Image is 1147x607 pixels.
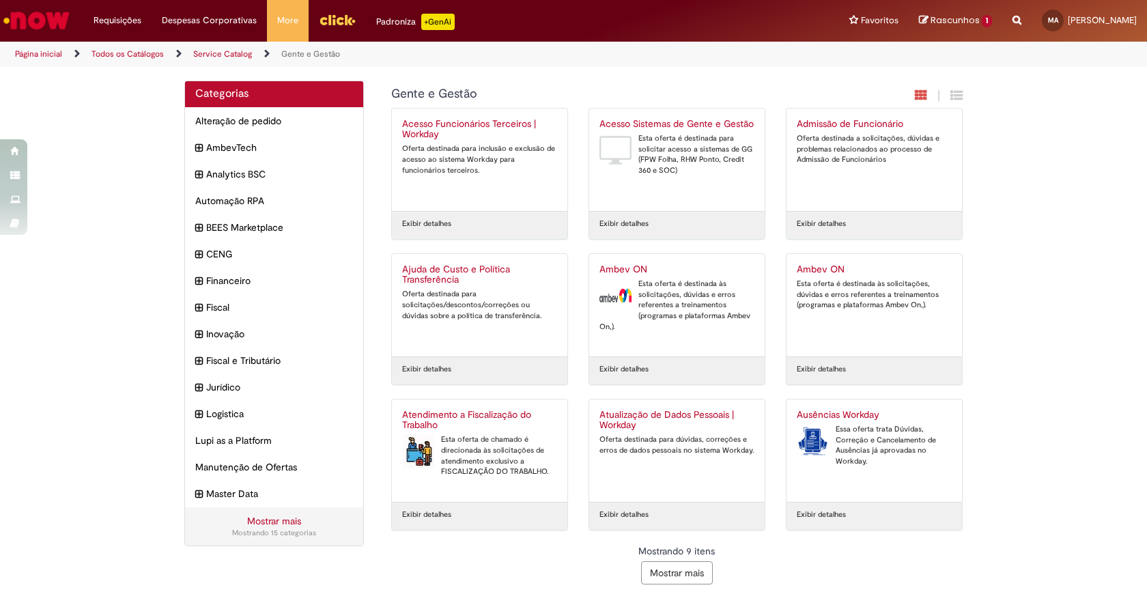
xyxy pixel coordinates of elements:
[185,373,363,401] div: expandir categoria Jurídico Jurídico
[162,14,257,27] span: Despesas Corporativas
[185,427,363,454] div: Lupi as a Platform
[206,407,353,421] span: Logistica
[402,410,557,432] h2: Atendimento a Fiscalização do Trabalho
[421,14,455,30] p: +GenAi
[195,407,203,422] i: expandir categoria Logistica
[195,274,203,289] i: expandir categoria Financeiro
[185,134,363,161] div: expandir categoria AmbevTech AmbevTech
[599,279,632,313] img: Ambev ON
[641,561,713,584] button: Mostrar mais
[391,544,963,558] div: Mostrando 9 itens
[787,109,962,211] a: Admissão de Funcionário Oferta destinada a solicitações, dúvidas e problemas relacionados ao proc...
[195,247,203,262] i: expandir categoria CENG
[797,509,846,520] a: Exibir detalhes
[195,194,353,208] span: Automação RPA
[195,221,203,236] i: expandir categoria BEES Marketplace
[206,487,353,500] span: Master Data
[376,14,455,30] div: Padroniza
[206,221,353,234] span: BEES Marketplace
[10,42,754,67] ul: Trilhas de página
[937,88,940,104] span: |
[195,354,203,369] i: expandir categoria Fiscal e Tributário
[195,434,353,447] span: Lupi as a Platform
[589,254,765,356] a: Ambev ON Ambev ON Esta oferta é destinada às solicitações, dúvidas e erros referentes a treinamen...
[185,107,363,135] div: Alteração de pedido
[915,89,927,102] i: Exibição em cartão
[797,133,952,165] div: Oferta destinada a solicitações, dúvidas e problemas relacionados ao processo de Admissão de Func...
[185,160,363,188] div: expandir categoria Analytics BSC Analytics BSC
[599,218,649,229] a: Exibir detalhes
[787,254,962,356] a: Ambev ON Esta oferta é destinada às solicitações, dúvidas e erros referentes a treinamentos (prog...
[206,167,353,181] span: Analytics BSC
[15,48,62,59] a: Página inicial
[185,400,363,427] div: expandir categoria Logistica Logistica
[402,509,451,520] a: Exibir detalhes
[91,48,164,59] a: Todos os Catálogos
[319,10,356,30] img: click_logo_yellow_360x200.png
[185,480,363,507] div: expandir categoria Master Data Master Data
[185,267,363,294] div: expandir categoria Financeiro Financeiro
[195,380,203,395] i: expandir categoria Jurídico
[599,509,649,520] a: Exibir detalhes
[185,107,363,507] ul: Categorias
[206,300,353,314] span: Fiscal
[195,460,353,474] span: Manutenção de Ofertas
[599,133,632,167] img: Acesso Sistemas de Gente e Gestão
[185,187,363,214] div: Automação RPA
[797,218,846,229] a: Exibir detalhes
[392,254,567,356] a: Ajuda de Custo e Política Transferência Oferta destinada para solicitações/descontos/correções ou...
[206,247,353,261] span: CENG
[185,347,363,374] div: expandir categoria Fiscal e Tributário Fiscal e Tributário
[193,48,252,59] a: Service Catalog
[1068,14,1137,26] span: [PERSON_NAME]
[402,143,557,175] div: Oferta destinada para inclusão e exclusão de acesso ao sistema Workday para funcionários terceiros.
[195,327,203,342] i: expandir categoria Inovação
[402,434,434,468] img: Atendimento a Fiscalização do Trabalho
[185,453,363,481] div: Manutenção de Ofertas
[391,87,815,101] h1: {"description":null,"title":"Gente e Gestão"} Categoria
[599,279,754,333] div: Esta oferta é destinada às solicitações, dúvidas e erros referentes a treinamentos (programas e p...
[185,240,363,268] div: expandir categoria CENG CENG
[206,274,353,287] span: Financeiro
[392,109,567,211] a: Acesso Funcionários Terceiros | Workday Oferta destinada para inclusão e exclusão de acesso ao si...
[402,218,451,229] a: Exibir detalhes
[402,289,557,321] div: Oferta destinada para solicitações/descontos/correções ou dúvidas sobre a política de transferência.
[982,15,992,27] span: 1
[94,14,141,27] span: Requisições
[195,88,353,100] h2: Categorias
[277,14,298,27] span: More
[599,264,754,275] h2: Ambev ON
[195,167,203,182] i: expandir categoria Analytics BSC
[402,364,451,375] a: Exibir detalhes
[195,141,203,156] i: expandir categoria AmbevTech
[392,399,567,502] a: Atendimento a Fiscalização do Trabalho Atendimento a Fiscalização do Trabalho Esta oferta de cham...
[797,364,846,375] a: Exibir detalhes
[206,354,353,367] span: Fiscal e Tributário
[1048,16,1058,25] span: MA
[206,141,353,154] span: AmbevTech
[206,380,353,394] span: Jurídico
[185,320,363,348] div: expandir categoria Inovação Inovação
[1,7,72,34] img: ServiceNow
[861,14,898,27] span: Favoritos
[797,279,952,311] div: Esta oferta é destinada às solicitações, dúvidas e erros referentes a treinamentos (programas e p...
[919,14,992,27] a: Rascunhos
[599,119,754,130] h2: Acesso Sistemas de Gente e Gestão
[599,434,754,455] div: Oferta destinada para dúvidas, correções e erros de dados pessoais no sistema Workday.
[797,264,952,275] h2: Ambev ON
[797,424,829,458] img: Ausências Workday
[402,119,557,141] h2: Acesso Funcionários Terceiros | Workday
[797,424,952,467] div: Essa oferta trata Dúvidas, Correção e Cancelamento de Ausências já aprovadas no Workday.
[185,294,363,321] div: expandir categoria Fiscal Fiscal
[950,89,963,102] i: Exibição de grade
[206,327,353,341] span: Inovação
[402,264,557,286] h2: Ajuda de Custo e Política Transferência
[281,48,340,59] a: Gente e Gestão
[195,487,203,502] i: expandir categoria Master Data
[931,14,980,27] span: Rascunhos
[195,528,353,539] div: Mostrando 15 categorias
[247,515,301,527] a: Mostrar mais
[797,410,952,421] h2: Ausências Workday
[599,410,754,432] h2: Atualização de Dados Pessoais | Workday
[589,399,765,502] a: Atualização de Dados Pessoais | Workday Oferta destinada para dúvidas, correções e erros de dados...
